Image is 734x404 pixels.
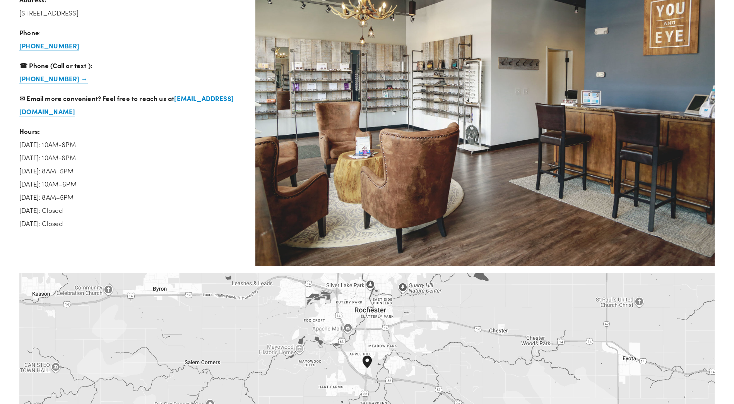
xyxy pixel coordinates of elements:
strong: Phone [19,28,39,37]
strong: ✉ Email more convenient? Feel free to reach us at [19,94,174,103]
strong: Hours: [19,127,40,135]
a: [PHONE_NUMBER] → [19,74,88,84]
strong: ☎ Phone (Call or text ): [19,61,92,70]
a: [PHONE_NUMBER] [19,41,79,51]
p: : [19,26,242,52]
strong: [PHONE_NUMBER] [19,41,79,50]
div: You and Eye Family Eyecare 2650 South Broadway, Suite 400 Rochester, MN, 55904, United States [363,356,381,380]
strong: [PHONE_NUMBER] → [19,74,88,83]
p: [DATE]: 10AM-6PM [DATE]: 10AM-6PM [DATE]: 8AM–5PM [DATE]: 10AM–6PM [DATE]: 8AM–5PM [DATE]: Closed... [19,125,242,230]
